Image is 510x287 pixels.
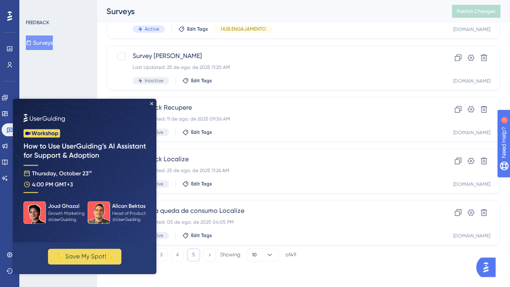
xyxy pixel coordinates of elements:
button: 3 [155,248,168,261]
div: [DOMAIN_NAME] [453,78,490,84]
button: 5 [187,248,200,261]
div: Showing [220,251,240,258]
iframe: UserGuiding AI Assistant Launcher [476,255,500,279]
div: Last Updated: 05 de ago. de 2025 04:05 PM [133,219,410,225]
span: Edit Tags [187,26,208,32]
div: 3 [56,4,58,10]
span: Edit Tags [191,232,212,239]
div: Last Updated: 25 de ago. de 2025 11:26 AM [133,167,410,174]
div: of 49 [285,251,296,258]
span: 10 [252,252,257,258]
button: Edit Tags [182,129,212,135]
span: Survey [PERSON_NAME] [133,51,410,61]
button: Edit Tags [182,181,212,187]
div: FEEDBACK [26,19,49,26]
span: Edit Tags [191,181,212,187]
button: 10 [247,248,279,261]
span: Active [145,26,159,32]
span: Inactive [145,77,163,84]
div: Last Updated: 11 de ago. de 2025 09:56 AM [133,116,410,122]
span: Pesquisa queda de consumo Localize [133,206,410,216]
span: Feedback Localize [133,154,410,164]
div: [DOMAIN_NAME] [453,181,490,187]
button: Surveys [26,35,53,50]
button: 4 [171,248,184,261]
span: Publish Changes [457,8,495,15]
span: Edit Tags [191,77,212,84]
span: Feedback Recupere [133,103,410,112]
div: Surveys [106,6,432,17]
button: ✨ Save My Spot!✨ [35,150,108,166]
button: Publish Changes [452,5,500,18]
button: Edit Tags [182,77,212,84]
div: [DOMAIN_NAME] [453,26,490,33]
button: Edit Tags [178,26,208,32]
span: Need Help? [19,2,50,12]
button: Edit Tags [182,232,212,239]
span: Edit Tags [191,129,212,135]
div: [DOMAIN_NAME] [453,129,490,136]
div: [DOMAIN_NAME] [453,233,490,239]
div: Close Preview [137,3,140,6]
span: HUB ENGAJAMENTO [221,26,266,32]
div: Last Updated: 25 de ago. de 2025 11:20 AM [133,64,410,71]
